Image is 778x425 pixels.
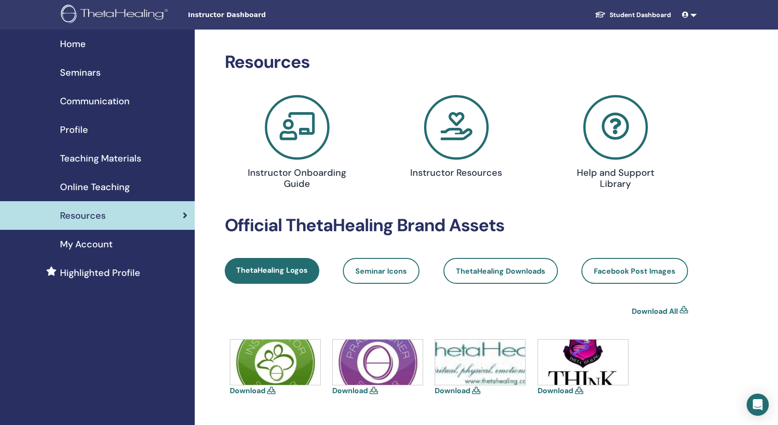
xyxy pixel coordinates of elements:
span: Seminar Icons [355,266,407,276]
span: Communication [60,94,130,108]
a: Student Dashboard [587,6,678,24]
img: think-shield.jpg [538,340,628,385]
h4: Instructor Onboarding Guide [245,167,349,189]
span: Profile [60,123,88,137]
h2: Official ThetaHealing Brand Assets [225,215,688,236]
h4: Help and Support Library [563,167,667,189]
a: Seminar Icons [343,258,419,284]
a: Download [435,386,470,395]
img: thetahealing-logo-a-copy.jpg [435,340,525,385]
span: ThetaHealing Downloads [456,266,545,276]
a: Instructor Onboarding Guide [223,95,371,193]
img: icons-instructor.jpg [230,340,320,385]
img: logo.png [61,5,171,25]
a: Download All [632,306,678,317]
span: Highlighted Profile [60,266,140,280]
a: Facebook Post Images [581,258,688,284]
h4: Instructor Resources [404,167,508,178]
h2: Resources [225,52,688,73]
span: ThetaHealing Logos [236,265,308,275]
img: icons-practitioner.jpg [333,340,423,385]
span: Home [60,37,86,51]
a: Download [538,386,573,395]
span: Online Teaching [60,180,130,194]
a: Download [230,386,265,395]
span: Resources [60,209,106,222]
img: graduation-cap-white.svg [595,11,606,18]
a: ThetaHealing Downloads [443,258,558,284]
span: My Account [60,237,113,251]
span: Facebook Post Images [594,266,676,276]
span: Teaching Materials [60,151,141,165]
a: Help and Support Library [541,95,689,193]
div: Interkom Messenger'ı Aç [747,394,769,416]
span: Seminars [60,66,101,79]
a: ThetaHealing Logos [225,258,319,284]
span: Instructor Dashboard [188,10,326,20]
a: Instructor Resources [382,95,530,182]
a: Download [332,386,368,395]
